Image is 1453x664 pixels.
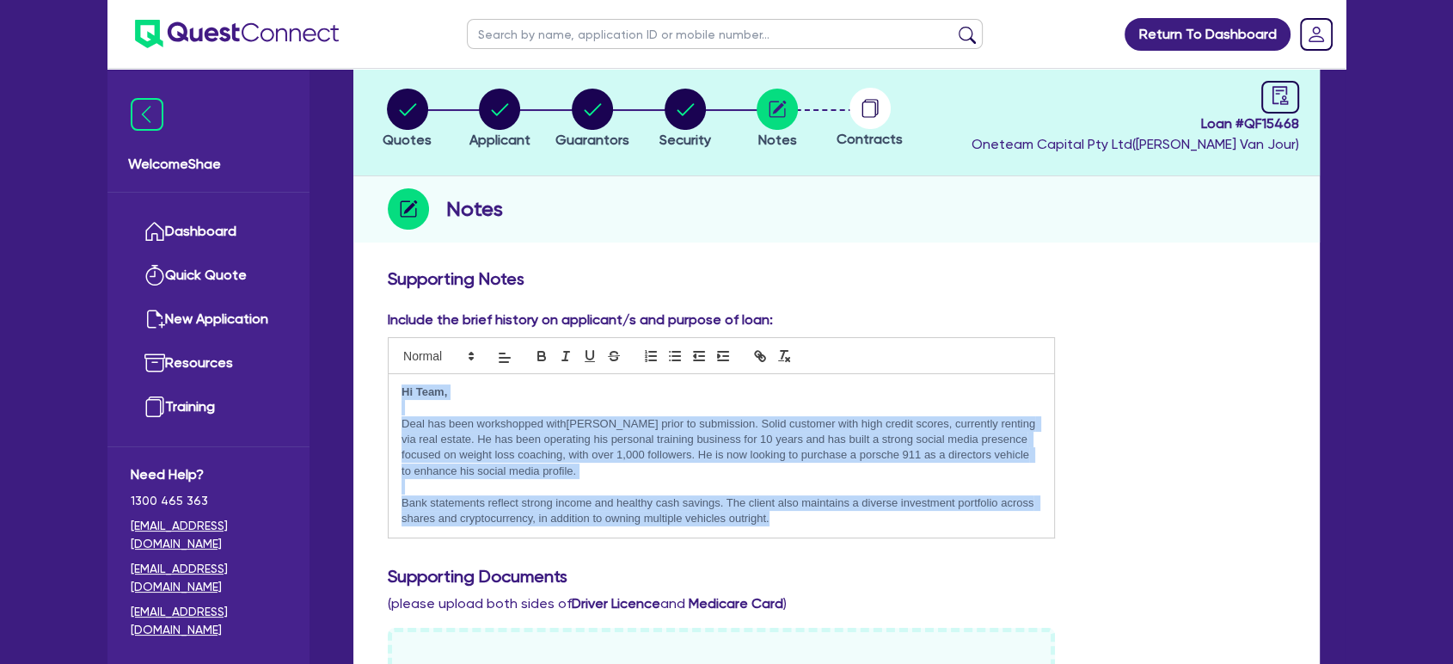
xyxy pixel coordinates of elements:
[1271,86,1290,105] span: audit
[128,154,289,175] span: Welcome Shae
[469,132,530,148] span: Applicant
[402,416,1041,480] p: Deal has been workshopped with[PERSON_NAME] prior to submission. Solid customer with high credit ...
[388,310,773,330] label: Include the brief history on applicant/s and purpose of loan:
[1294,12,1339,57] a: Dropdown toggle
[144,397,165,417] img: training
[555,132,629,148] span: Guarantors
[131,341,286,385] a: Resources
[131,603,286,639] a: [EMAIL_ADDRESS][DOMAIN_NAME]
[467,19,983,49] input: Search by name, application ID or mobile number...
[144,353,165,373] img: resources
[402,385,447,398] strong: Hi Team,
[972,136,1299,152] span: Oneteam Capital Pty Ltd ( [PERSON_NAME] Van Jour )
[131,98,163,131] img: icon-menu-close
[446,194,503,224] h2: Notes
[144,265,165,286] img: quick-quote
[131,560,286,596] a: [EMAIL_ADDRESS][DOMAIN_NAME]
[388,566,1285,587] h3: Supporting Documents
[131,298,286,341] a: New Application
[131,492,286,510] span: 1300 465 363
[131,517,286,553] a: [EMAIL_ADDRESS][DOMAIN_NAME]
[388,268,1285,289] h3: Supporting Notes
[572,595,660,612] b: Driver Licence
[659,88,712,151] button: Security
[469,88,531,151] button: Applicant
[131,464,286,485] span: Need Help?
[756,88,799,151] button: Notes
[972,114,1299,134] span: Loan # QF15468
[131,210,286,254] a: Dashboard
[555,88,630,151] button: Guarantors
[131,254,286,298] a: Quick Quote
[402,495,1041,527] p: Bank statements reflect strong income and healthy cash savings. The client also maintains a diver...
[135,20,339,48] img: quest-connect-logo-blue
[837,131,903,147] span: Contracts
[383,132,432,148] span: Quotes
[689,595,783,612] b: Medicare Card
[1125,18,1291,51] a: Return To Dashboard
[131,385,286,429] a: Training
[382,88,432,151] button: Quotes
[758,132,797,148] span: Notes
[144,309,165,329] img: new-application
[388,595,787,612] span: (please upload both sides of and )
[388,188,429,230] img: step-icon
[659,132,711,148] span: Security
